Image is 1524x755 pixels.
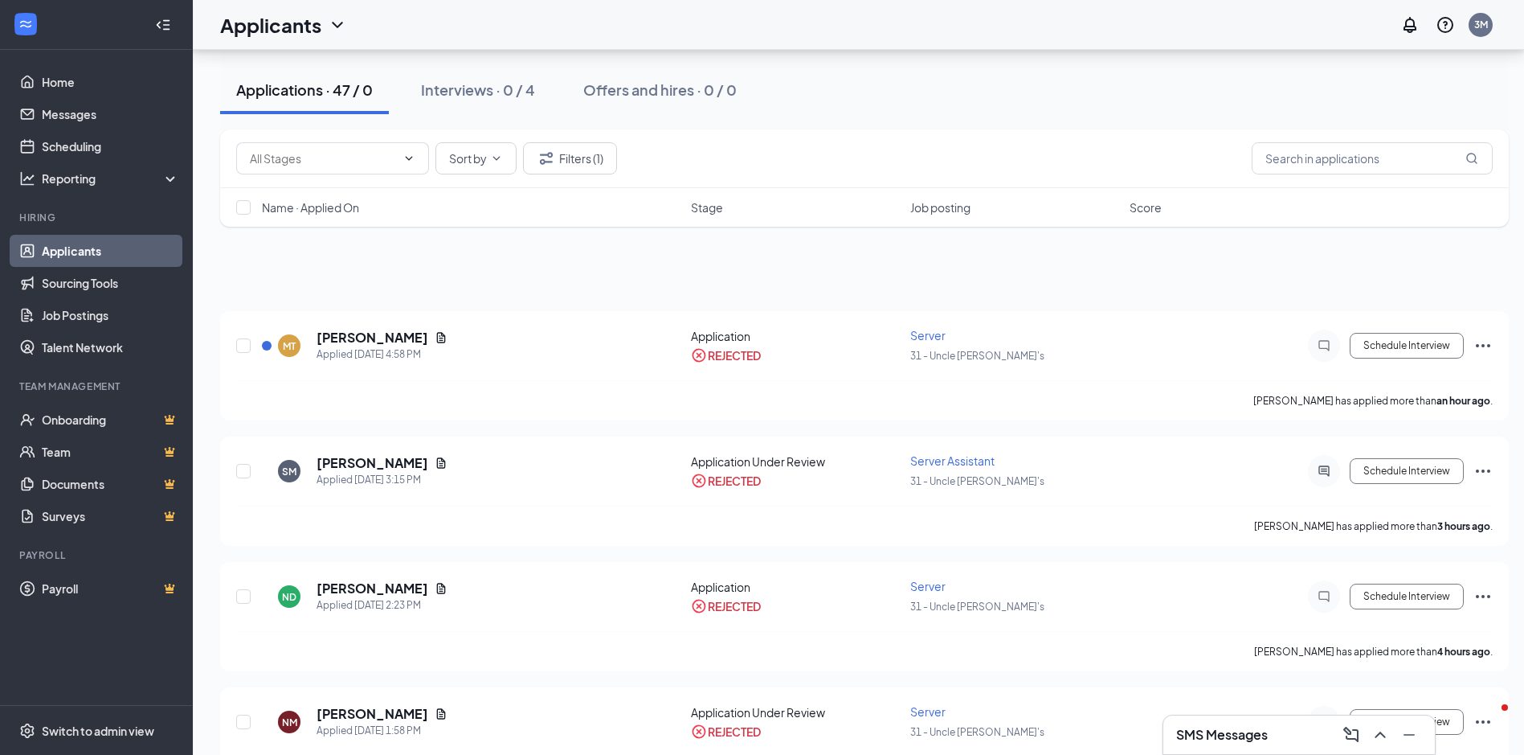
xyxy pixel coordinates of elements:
span: 31 - Uncle [PERSON_NAME]'s [910,726,1044,738]
svg: ChatInactive [1314,590,1334,603]
div: Applied [DATE] 1:58 PM [317,723,447,739]
div: REJECTED [708,347,761,363]
p: [PERSON_NAME] has applied more than . [1254,519,1493,533]
span: Name · Applied On [262,199,359,215]
b: an hour ago [1436,395,1490,407]
span: Server [910,704,946,719]
button: ComposeMessage [1338,722,1364,748]
a: Scheduling [42,130,179,162]
span: 31 - Uncle [PERSON_NAME]'s [910,350,1044,362]
div: Interviews · 0 / 4 [421,80,535,100]
span: Server [910,328,946,343]
svg: Analysis [19,170,35,187]
a: TeamCrown [42,436,179,468]
div: REJECTED [708,724,761,740]
span: Server Assistant [910,453,995,468]
span: Server [910,579,946,593]
h5: [PERSON_NAME] [317,454,428,472]
span: 31 - Uncle [PERSON_NAME]'s [910,475,1044,487]
a: DocumentsCrown [42,468,179,500]
svg: Minimize [1399,725,1419,745]
svg: Ellipses [1473,462,1493,481]
svg: CrossCircle [691,598,707,614]
a: Sourcing Tools [42,267,179,299]
svg: Document [435,457,447,470]
a: Talent Network [42,331,179,363]
a: OnboardingCrown [42,404,179,436]
a: Job Postings [42,299,179,331]
svg: ChatInactive [1314,339,1334,352]
svg: CrossCircle [691,473,707,489]
button: ChevronUp [1367,722,1393,748]
span: 31 - Uncle [PERSON_NAME]'s [910,601,1044,613]
div: REJECTED [708,473,761,489]
svg: Ellipses [1473,587,1493,606]
h5: [PERSON_NAME] [317,580,428,597]
div: ND [282,590,296,604]
button: Schedule Interview [1350,584,1464,609]
svg: CrossCircle [691,347,707,363]
svg: Settings [19,723,35,739]
button: Schedule Interview [1350,458,1464,484]
button: Schedule Interview [1350,709,1464,735]
svg: CrossCircle [691,724,707,740]
svg: ChevronUp [1371,725,1390,745]
div: Application [691,579,901,595]
p: [PERSON_NAME] has applied more than . [1253,394,1493,408]
input: Search in applications [1252,142,1493,174]
div: Applications · 47 / 0 [236,80,373,100]
svg: MagnifyingGlass [1465,152,1478,165]
button: Minimize [1396,722,1422,748]
svg: ChevronDown [328,15,347,35]
div: Hiring [19,211,176,224]
b: 4 hours ago [1437,646,1490,658]
span: Stage [691,199,723,215]
svg: Notifications [1400,15,1420,35]
svg: Document [435,582,447,595]
span: Job posting [910,199,970,215]
div: Applied [DATE] 4:58 PM [317,347,447,363]
h5: [PERSON_NAME] [317,705,428,723]
p: [PERSON_NAME] has applied more than . [1254,645,1493,659]
div: Reporting [42,170,180,187]
svg: Collapse [155,17,171,33]
h3: SMS Messages [1176,726,1268,744]
div: Application [691,328,901,344]
a: SurveysCrown [42,500,179,532]
div: NM [282,716,297,729]
a: Applicants [42,235,179,267]
div: 3M [1474,18,1488,31]
div: Applied [DATE] 3:15 PM [317,472,447,488]
svg: Document [435,331,447,344]
svg: Document [435,708,447,720]
div: Offers and hires · 0 / 0 [583,80,737,100]
h5: [PERSON_NAME] [317,329,428,347]
svg: ChevronDown [402,152,415,165]
span: Score [1130,199,1162,215]
a: Messages [42,98,179,130]
svg: WorkstreamLogo [18,16,34,32]
h1: Applicants [220,11,321,39]
div: Payroll [19,548,176,562]
div: Application Under Review [691,453,901,470]
button: Filter Filters (1) [523,142,617,174]
div: Team Management [19,380,176,393]
svg: ComposeMessage [1342,725,1361,745]
div: Application Under Review [691,704,901,720]
div: Switch to admin view [42,723,154,739]
a: PayrollCrown [42,572,179,605]
iframe: Intercom live chat [1469,700,1508,739]
div: Applied [DATE] 2:23 PM [317,597,447,613]
b: 3 hours ago [1437,520,1490,532]
button: Sort byChevronDown [435,142,517,174]
input: All Stages [250,150,396,167]
svg: QuestionInfo [1436,15,1455,35]
span: Sort by [449,153,487,164]
div: MT [283,339,296,353]
a: Home [42,66,179,98]
svg: Ellipses [1473,336,1493,355]
svg: Filter [537,149,556,168]
svg: ChevronDown [490,152,503,165]
div: REJECTED [708,598,761,614]
svg: ActiveChat [1314,465,1334,478]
